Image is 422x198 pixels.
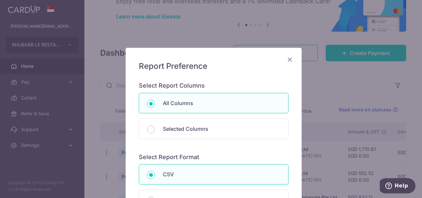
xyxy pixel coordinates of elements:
span: Help [15,5,28,11]
h6: Select Report Columns [139,82,288,90]
h5: Report Preference [139,61,288,71]
p: All Columns [163,99,280,107]
p: CSV [163,170,280,178]
iframe: Opens a widget where you can find more information [380,178,415,195]
button: Close [286,56,294,64]
p: Selected Columns [163,125,280,133]
h6: Select Report Format [139,154,288,161]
